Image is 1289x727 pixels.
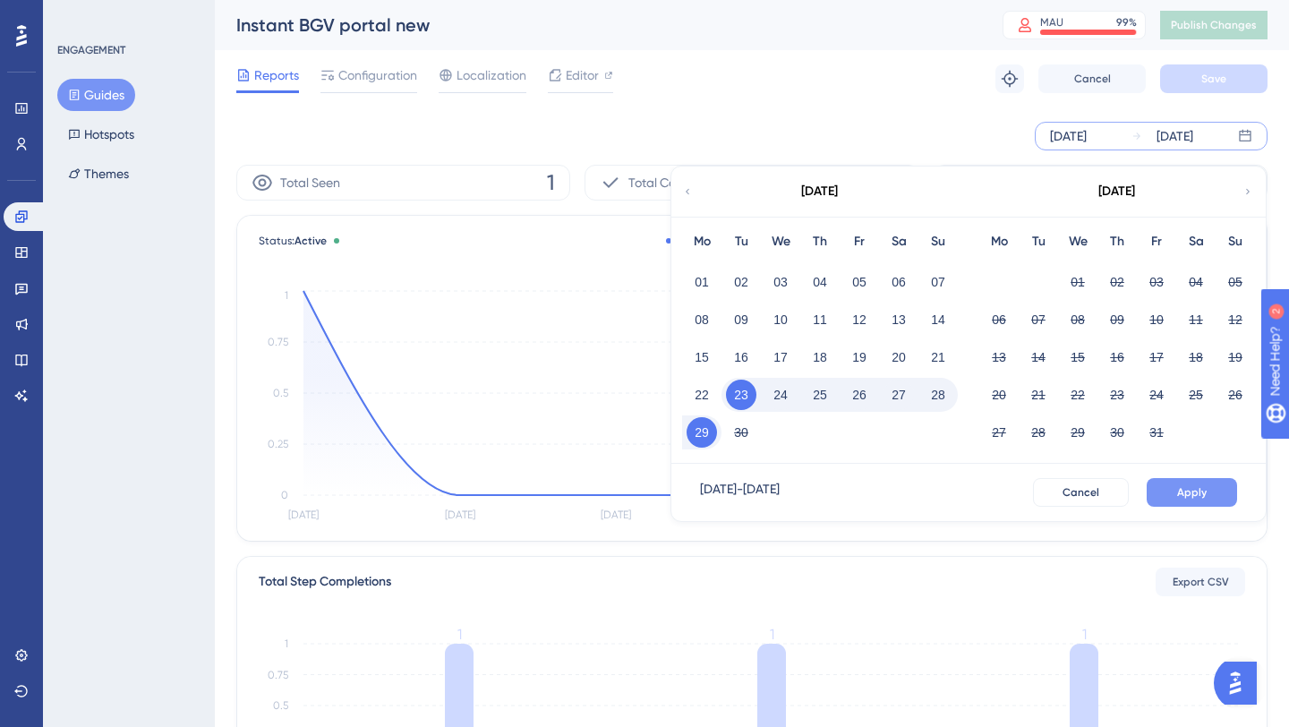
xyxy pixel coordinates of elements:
div: Su [918,231,958,252]
tspan: [DATE] [445,509,475,521]
button: Publish Changes [1160,11,1268,39]
button: 29 [687,417,717,448]
div: We [761,231,800,252]
button: 08 [687,304,717,335]
div: Total Step Completions [259,571,391,593]
button: 26 [1220,380,1251,410]
button: Save [1160,64,1268,93]
button: 02 [726,267,756,297]
button: 18 [1181,342,1211,372]
button: 12 [844,304,875,335]
span: Editor [566,64,599,86]
span: Reports [254,64,299,86]
button: 13 [884,304,914,335]
tspan: 1 [1082,626,1087,643]
button: 06 [984,304,1014,335]
span: Apply [1177,485,1207,500]
button: Hotspots [57,118,145,150]
button: 22 [1063,380,1093,410]
span: Total Completion [628,172,726,193]
button: 31 [1141,417,1172,448]
button: 21 [1023,380,1054,410]
tspan: 1 [285,289,288,302]
tspan: 0.75 [268,336,288,348]
button: 03 [765,267,796,297]
div: [DATE] [1157,125,1193,147]
button: 21 [923,342,953,372]
button: Cancel [1038,64,1146,93]
div: Tu [721,231,761,252]
button: 27 [884,380,914,410]
button: 15 [687,342,717,372]
button: 29 [1063,417,1093,448]
button: 23 [1102,380,1132,410]
div: Sa [1176,231,1216,252]
button: 13 [984,342,1014,372]
div: We [1058,231,1097,252]
tspan: [DATE] [601,509,631,521]
button: 28 [923,380,953,410]
button: 14 [923,304,953,335]
button: 11 [805,304,835,335]
span: 1 [547,168,555,197]
button: 10 [1141,304,1172,335]
button: 01 [1063,267,1093,297]
button: 22 [687,380,717,410]
span: Configuration [338,64,417,86]
iframe: UserGuiding AI Assistant Launcher [1214,656,1268,710]
button: 14 [1023,342,1054,372]
button: 24 [1141,380,1172,410]
tspan: 0.25 [268,438,288,450]
tspan: 1 [457,626,462,643]
tspan: 0.75 [268,669,288,681]
button: 30 [1102,417,1132,448]
button: 01 [687,267,717,297]
button: 25 [1181,380,1211,410]
button: 20 [984,380,1014,410]
button: 12 [1220,304,1251,335]
button: 17 [765,342,796,372]
button: 20 [884,342,914,372]
button: Themes [57,158,140,190]
div: Th [1097,231,1137,252]
button: 18 [805,342,835,372]
div: Su [1216,231,1255,252]
button: 15 [1063,342,1093,372]
button: 09 [1102,304,1132,335]
button: 02 [1102,267,1132,297]
span: Cancel [1063,485,1099,500]
div: Sa [879,231,918,252]
button: 08 [1063,304,1093,335]
span: Need Help? [42,4,112,26]
tspan: 1 [285,637,288,650]
button: 26 [844,380,875,410]
span: Status: [259,234,327,248]
div: Instant BGV portal new [236,13,958,38]
div: 2 [124,9,130,23]
button: 05 [1220,267,1251,297]
button: 07 [1023,304,1054,335]
span: Total Seen [280,172,340,193]
div: Th [800,231,840,252]
button: 06 [884,267,914,297]
button: 28 [1023,417,1054,448]
span: Active [295,235,327,247]
button: Guides [57,79,135,111]
div: Mo [979,231,1019,252]
button: 30 [726,417,756,448]
div: [DATE] [801,181,838,202]
button: 04 [805,267,835,297]
div: [DATE] [1050,125,1087,147]
div: 99 % [1116,15,1137,30]
button: 03 [1141,267,1172,297]
button: 23 [726,380,756,410]
button: 16 [1102,342,1132,372]
button: 11 [1181,304,1211,335]
div: Total Seen [666,234,731,248]
button: 05 [844,267,875,297]
button: Apply [1147,478,1237,507]
button: 19 [844,342,875,372]
button: 07 [923,267,953,297]
span: Cancel [1074,72,1111,86]
button: 16 [726,342,756,372]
